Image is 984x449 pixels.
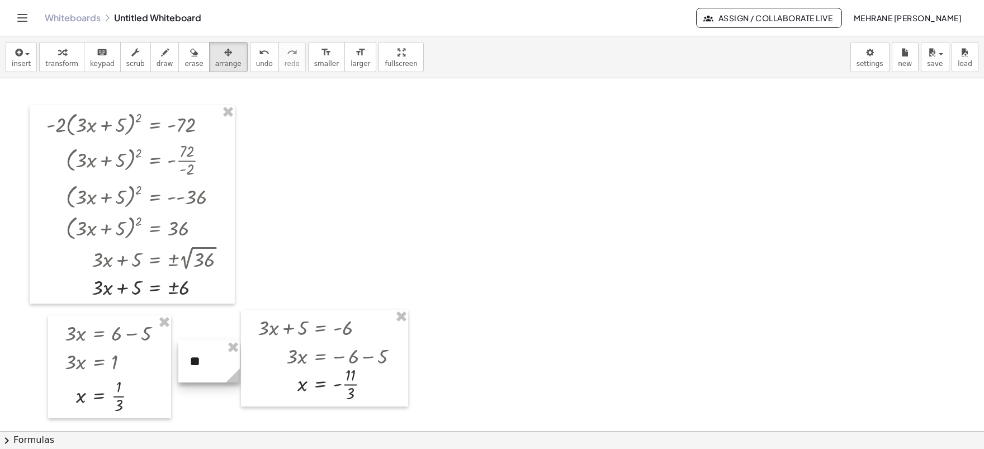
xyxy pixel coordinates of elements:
span: insert [12,60,31,68]
span: redo [285,60,300,68]
span: scrub [126,60,145,68]
span: fullscreen [385,60,417,68]
span: smaller [314,60,339,68]
span: transform [45,60,78,68]
span: Assign / Collaborate Live [706,13,832,23]
button: new [892,42,919,72]
i: keyboard [97,46,107,59]
i: undo [259,46,269,59]
button: insert [6,42,37,72]
span: undo [256,60,273,68]
button: format_sizesmaller [308,42,345,72]
button: undoundo [250,42,279,72]
button: erase [178,42,209,72]
span: keypad [90,60,115,68]
span: new [898,60,912,68]
button: format_sizelarger [344,42,376,72]
i: format_size [355,46,366,59]
button: load [952,42,978,72]
span: erase [184,60,203,68]
span: Mehrane [PERSON_NAME] [853,13,962,23]
span: draw [157,60,173,68]
button: Mehrane [PERSON_NAME] [844,8,971,28]
button: scrub [120,42,151,72]
span: settings [857,60,883,68]
span: larger [351,60,370,68]
button: keyboardkeypad [84,42,121,72]
button: arrange [209,42,248,72]
button: redoredo [278,42,306,72]
button: Toggle navigation [13,9,31,27]
i: redo [287,46,297,59]
button: draw [150,42,179,72]
span: load [958,60,972,68]
button: transform [39,42,84,72]
i: format_size [321,46,332,59]
a: Whiteboards [45,12,101,23]
button: fullscreen [379,42,423,72]
button: Assign / Collaborate Live [696,8,842,28]
span: arrange [215,60,242,68]
button: settings [850,42,890,72]
button: save [921,42,949,72]
span: save [927,60,943,68]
